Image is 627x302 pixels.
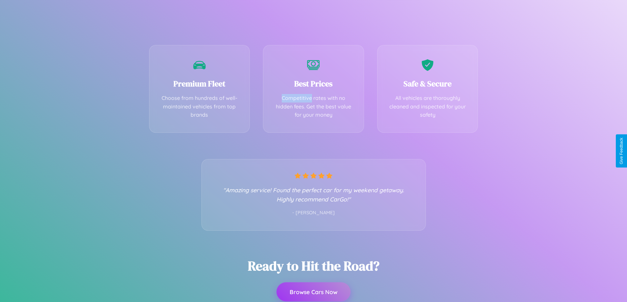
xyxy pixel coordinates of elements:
p: Competitive rates with no hidden fees. Get the best value for your money [273,94,354,119]
p: All vehicles are thoroughly cleaned and inspected for your safety [387,94,468,119]
h3: Safe & Secure [387,78,468,89]
p: - [PERSON_NAME] [215,209,412,217]
p: "Amazing service! Found the perfect car for my weekend getaway. Highly recommend CarGo!" [215,185,412,204]
h3: Best Prices [273,78,354,89]
h3: Premium Fleet [159,78,240,89]
div: Give Feedback [619,138,624,164]
button: Browse Cars Now [276,282,351,301]
p: Choose from hundreds of well-maintained vehicles from top brands [159,94,240,119]
h2: Ready to Hit the Road? [248,257,379,275]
